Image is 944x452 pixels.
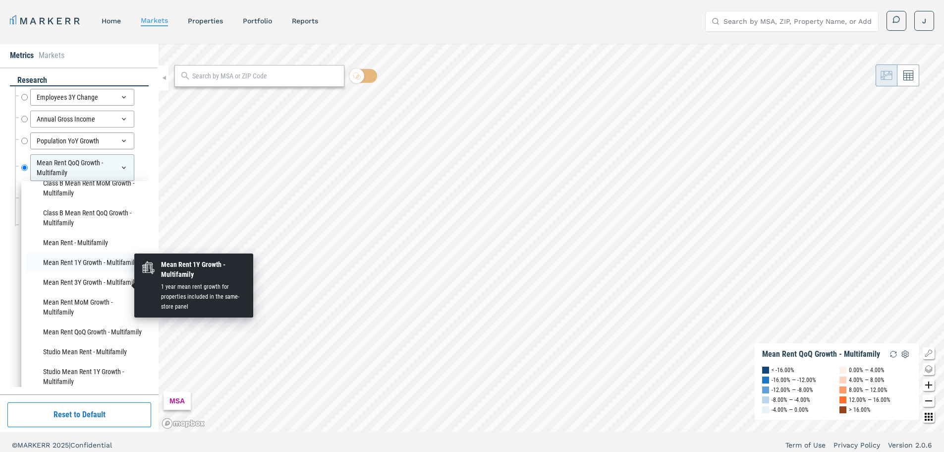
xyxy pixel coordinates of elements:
[161,259,247,279] div: Mean Rent 1Y Growth - Multifamily
[849,405,871,415] div: > 16.00%
[161,282,247,312] div: 1 year mean rent growth for properties included in the same-store panel
[26,292,144,322] li: Mean Rent MoM Growth - Multifamily
[785,440,826,450] a: Term of Use
[39,50,64,62] li: Markets
[849,395,890,405] div: 12.00% — 16.00%
[26,253,144,272] li: Mean Rent 1Y Growth - Multifamily
[923,347,935,359] button: Show/Hide Legend Map Button
[10,50,34,62] li: Metrics
[899,348,911,360] img: Settings
[26,233,144,253] li: Mean Rent - Multifamily
[164,392,191,410] div: MSA
[140,259,156,275] img: RealRent Multifamily
[30,154,134,181] div: Mean Rent QoQ Growth - Multifamily
[849,365,885,375] div: 0.00% — 4.00%
[833,440,880,450] a: Privacy Policy
[141,16,168,24] a: markets
[102,17,121,25] a: home
[723,11,872,31] input: Search by MSA, ZIP, Property Name, or Address
[923,395,935,407] button: Zoom out map button
[292,17,318,25] a: reports
[849,375,885,385] div: 4.00% — 8.00%
[762,349,880,359] div: Mean Rent QoQ Growth - Multifamily
[26,173,144,203] li: Class B Mean Rent MoM Growth - Multifamily
[849,385,888,395] div: 8.00% — 12.00%
[30,111,134,128] div: Annual Gross Income
[772,395,810,405] div: -8.00% — -4.00%
[162,418,205,429] a: Mapbox logo
[70,441,112,449] span: Confidential
[772,375,816,385] div: -16.00% — -12.00%
[30,132,134,149] div: Population YoY Growth
[10,75,149,86] div: research
[923,379,935,391] button: Zoom in map button
[159,44,944,432] canvas: Map
[53,441,70,449] span: 2025 |
[30,89,134,106] div: Employees 3Y Change
[26,272,144,292] li: Mean Rent 3Y Growth - Multifamily
[26,322,144,342] li: Mean Rent QoQ Growth - Multifamily
[243,17,272,25] a: Portfolio
[772,365,794,375] div: < -16.00%
[7,402,151,427] button: Reset to Default
[923,411,935,423] button: Other options map button
[10,14,82,28] a: MARKERR
[17,441,53,449] span: MARKERR
[26,362,144,391] li: Studio Mean Rent 1Y Growth - Multifamily
[922,16,926,26] span: J
[888,348,899,360] img: Reload Legend
[192,71,339,81] input: Search by MSA or ZIP Code
[26,203,144,233] li: Class B Mean Rent QoQ Growth - Multifamily
[923,363,935,375] button: Change style map button
[188,17,223,25] a: properties
[26,342,144,362] li: Studio Mean Rent - Multifamily
[914,11,934,31] button: J
[888,440,932,450] a: Version 2.0.6
[12,441,17,449] span: ©
[772,405,809,415] div: -4.00% — 0.00%
[772,385,813,395] div: -12.00% — -8.00%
